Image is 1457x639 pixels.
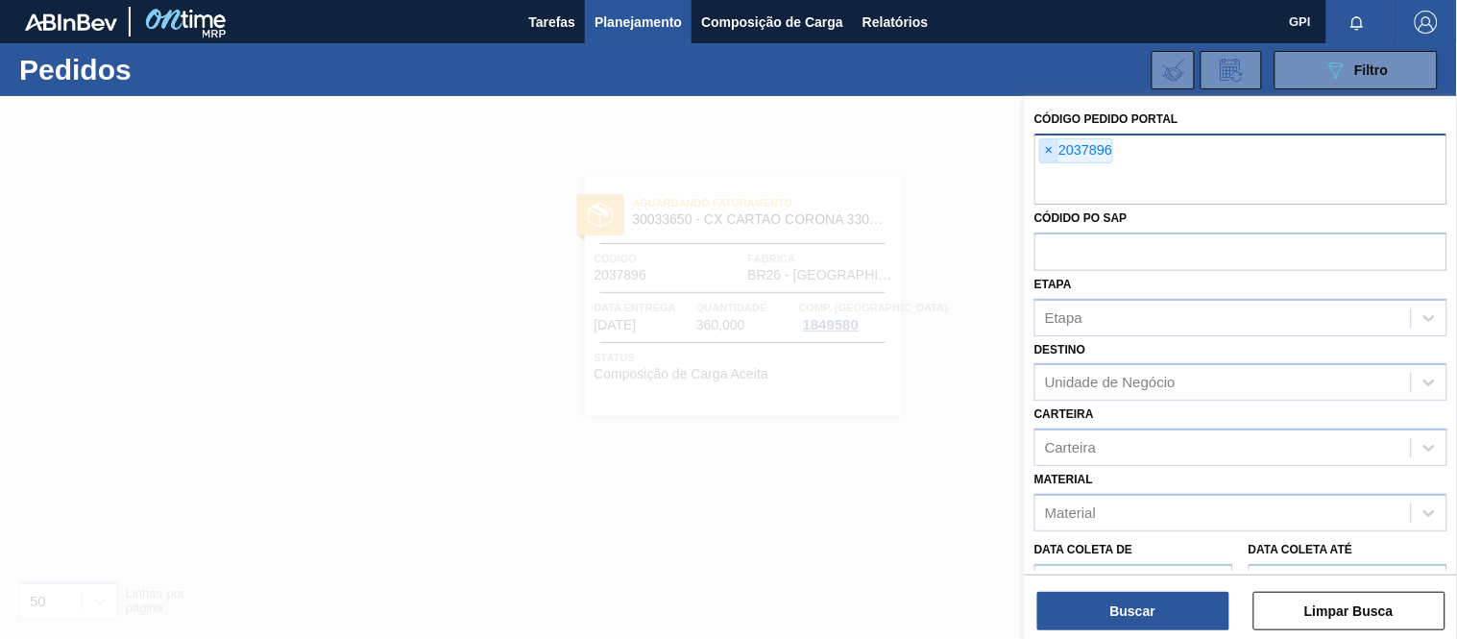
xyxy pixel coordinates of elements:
label: Material [1034,473,1093,486]
label: Data coleta até [1249,543,1352,556]
div: Solicitação de Revisão de Pedidos [1201,51,1262,89]
img: TNhmsLtSVTkK8tSr43FrP2fwEKptu5GPRR3wAAAABJRU5ErkJggg== [25,13,117,31]
div: Etapa [1045,309,1082,326]
span: Planejamento [595,11,682,34]
label: Códido PO SAP [1034,211,1128,225]
input: dd/mm/yyyy [1249,564,1447,602]
label: Data coleta de [1034,543,1132,556]
label: Carteira [1034,407,1094,421]
h1: Pedidos [19,59,295,81]
div: 2037896 [1039,138,1113,163]
span: × [1040,139,1058,162]
label: Etapa [1034,278,1072,291]
span: Composição de Carga [701,11,843,34]
input: dd/mm/yyyy [1034,564,1233,602]
span: Tarefas [528,11,575,34]
div: Material [1045,504,1096,521]
div: Unidade de Negócio [1045,375,1176,391]
div: Carteira [1045,440,1096,456]
div: Importar Negociações dos Pedidos [1152,51,1195,89]
label: Código Pedido Portal [1034,112,1178,126]
img: Logout [1415,11,1438,34]
button: Filtro [1275,51,1438,89]
span: Relatórios [862,11,928,34]
label: Destino [1034,343,1085,356]
button: Notificações [1326,9,1388,36]
span: Filtro [1355,62,1389,78]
